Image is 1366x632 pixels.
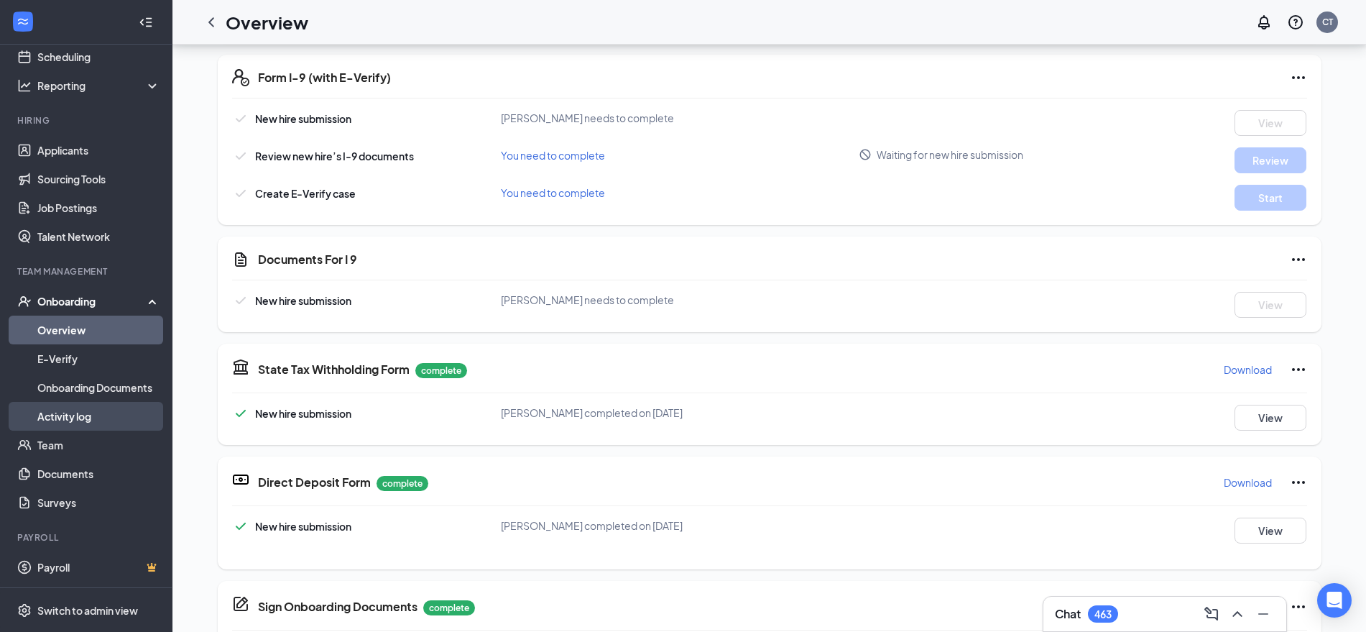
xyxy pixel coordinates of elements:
[1290,598,1307,615] svg: Ellipses
[258,475,371,490] h5: Direct Deposit Form
[1211,595,1273,618] button: Download All
[255,407,351,420] span: New hire submission
[37,42,160,71] a: Scheduling
[877,147,1023,162] span: Waiting for new hire submission
[232,518,249,535] svg: Checkmark
[1223,471,1273,494] button: Download
[232,358,249,375] svg: TaxGovernmentIcon
[1290,361,1307,378] svg: Ellipses
[37,402,160,431] a: Activity log
[255,187,356,200] span: Create E-Verify case
[1322,16,1333,28] div: CT
[37,344,160,373] a: E-Verify
[232,185,249,202] svg: Checkmark
[1224,475,1272,490] p: Download
[1200,603,1223,626] button: ComposeMessage
[37,136,160,165] a: Applicants
[232,595,249,613] svg: CompanyDocumentIcon
[17,265,157,278] div: Team Management
[1255,14,1273,31] svg: Notifications
[232,110,249,127] svg: Checkmark
[37,488,160,517] a: Surveys
[1235,110,1306,136] button: View
[232,147,249,165] svg: Checkmark
[17,294,32,308] svg: UserCheck
[1290,474,1307,491] svg: Ellipses
[226,10,308,35] h1: Overview
[1224,362,1272,377] p: Download
[37,459,160,488] a: Documents
[37,294,148,308] div: Onboarding
[377,476,428,491] p: complete
[1252,603,1275,626] button: Minimize
[258,362,410,377] h5: State Tax Withholding Form
[1094,608,1112,620] div: 463
[258,252,357,267] h5: Documents For I 9
[37,553,160,582] a: PayrollCrown
[1317,583,1352,618] div: Open Intercom Messenger
[37,603,138,618] div: Switch to admin view
[37,316,160,344] a: Overview
[1290,69,1307,86] svg: Ellipses
[1287,14,1304,31] svg: QuestionInfo
[501,519,683,532] span: [PERSON_NAME] completed on [DATE]
[37,431,160,459] a: Team
[1235,405,1306,431] button: View
[37,222,160,251] a: Talent Network
[232,251,249,268] svg: CustomFormIcon
[232,471,249,488] svg: DirectDepositIcon
[203,14,220,31] svg: ChevronLeft
[501,406,683,419] span: [PERSON_NAME] completed on [DATE]
[17,114,157,127] div: Hiring
[501,149,605,162] span: You need to complete
[255,294,351,307] span: New hire submission
[17,78,32,93] svg: Analysis
[1229,605,1246,623] svg: ChevronUp
[255,520,351,533] span: New hire submission
[415,363,467,378] p: complete
[1226,603,1249,626] button: ChevronUp
[255,112,351,125] span: New hire submission
[1290,251,1307,268] svg: Ellipses
[1235,147,1306,173] button: Review
[1235,292,1306,318] button: View
[17,531,157,544] div: Payroll
[1055,606,1081,622] h3: Chat
[232,69,249,86] svg: FormI9EVerifyIcon
[37,165,160,193] a: Sourcing Tools
[1203,605,1220,623] svg: ComposeMessage
[501,111,674,124] span: [PERSON_NAME] needs to complete
[37,193,160,222] a: Job Postings
[258,70,391,86] h5: Form I-9 (with E-Verify)
[501,186,605,199] span: You need to complete
[232,292,249,309] svg: Checkmark
[1235,185,1306,211] button: Start
[17,603,32,618] svg: Settings
[1255,605,1272,623] svg: Minimize
[501,293,674,306] span: [PERSON_NAME] needs to complete
[139,15,153,29] svg: Collapse
[1235,518,1306,544] button: View
[232,405,249,422] svg: Checkmark
[255,150,414,162] span: Review new hire’s I-9 documents
[16,14,30,29] svg: WorkstreamLogo
[258,599,417,615] h5: Sign Onboarding Documents
[37,373,160,402] a: Onboarding Documents
[37,78,161,93] div: Reporting
[423,600,475,615] p: complete
[859,148,872,161] svg: Blocked
[1223,358,1273,381] button: Download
